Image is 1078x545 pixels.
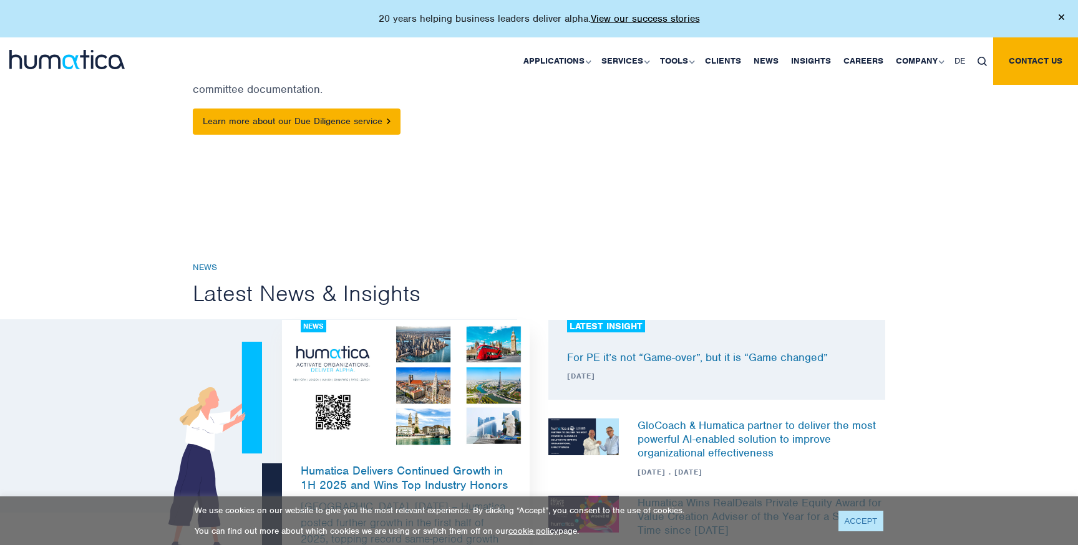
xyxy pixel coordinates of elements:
[282,320,530,451] img: blog1
[954,55,965,66] span: DE
[638,467,886,477] span: [DATE] . [DATE]
[638,418,876,460] a: GloCoach & Humatica partner to deliver the most powerful AI-enabled solution to improve organizat...
[699,37,747,85] a: Clients
[193,279,885,308] h2: Latest News & Insights
[654,37,699,85] a: Tools
[567,320,645,332] div: LATEST INSIGHT
[838,511,884,531] a: ACCEPT
[548,496,619,533] img: News
[193,109,401,135] a: Learn more about our Due Diligence service
[195,526,823,536] p: You can find out more about which cookies we are using or switch them off on our page.
[517,37,595,85] a: Applications
[567,350,828,364] a: For PE it’s not “Game-over”, but it is “Game changed”
[595,37,654,85] a: Services
[837,37,890,85] a: Careers
[9,50,125,69] img: logo
[195,505,823,516] p: We use cookies on our website to give you the most relevant experience. By clicking “Accept”, you...
[548,418,619,455] img: News
[993,37,1078,85] a: Contact us
[948,37,971,85] a: DE
[591,12,700,25] a: View our success stories
[978,57,987,66] img: search_icon
[890,37,948,85] a: Company
[301,320,326,332] div: News
[193,263,885,273] h6: News
[567,371,848,381] span: [DATE]
[785,37,837,85] a: Insights
[508,526,558,536] a: cookie policy
[638,496,881,537] a: Humatica Wins RealDeals Private Equity Award for Value Creation Adviser of the Year for a Second ...
[379,12,700,25] p: 20 years helping business leaders deliver alpha.
[282,451,530,492] a: Humatica Delivers Continued Growth in 1H 2025 and Wins Top Industry Honors
[747,37,785,85] a: News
